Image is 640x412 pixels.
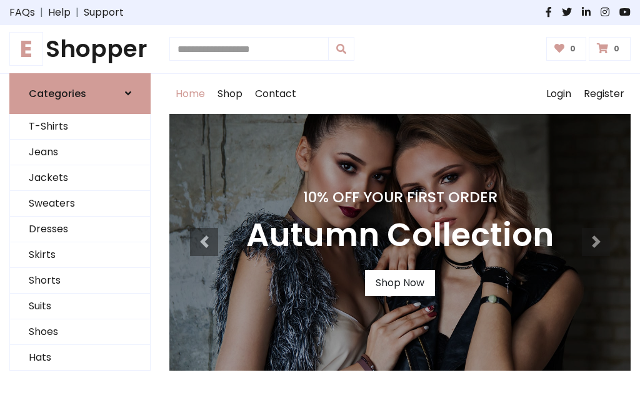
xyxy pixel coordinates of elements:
a: Contact [249,74,302,114]
a: Categories [9,73,151,114]
span: | [71,5,84,20]
a: Sweaters [10,191,150,217]
a: Shoes [10,319,150,345]
a: Support [84,5,124,20]
a: 0 [546,37,587,61]
a: Dresses [10,217,150,242]
a: EShopper [9,35,151,63]
h3: Autumn Collection [246,216,554,255]
span: | [35,5,48,20]
a: Home [169,74,211,114]
a: Jackets [10,165,150,191]
a: Hats [10,345,150,371]
span: E [9,32,43,66]
a: Help [48,5,71,20]
a: Login [540,74,577,114]
a: Jeans [10,140,150,165]
h1: Shopper [9,35,151,63]
a: Shorts [10,268,150,294]
a: FAQs [9,5,35,20]
a: Shop [211,74,249,114]
h4: 10% Off Your First Order [246,188,554,206]
a: Suits [10,294,150,319]
a: Register [577,74,631,114]
span: 0 [567,43,579,54]
a: Shop Now [365,270,435,296]
span: 0 [611,43,622,54]
h6: Categories [29,88,86,100]
a: Skirts [10,242,150,268]
a: T-Shirts [10,114,150,140]
a: 0 [589,37,631,61]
